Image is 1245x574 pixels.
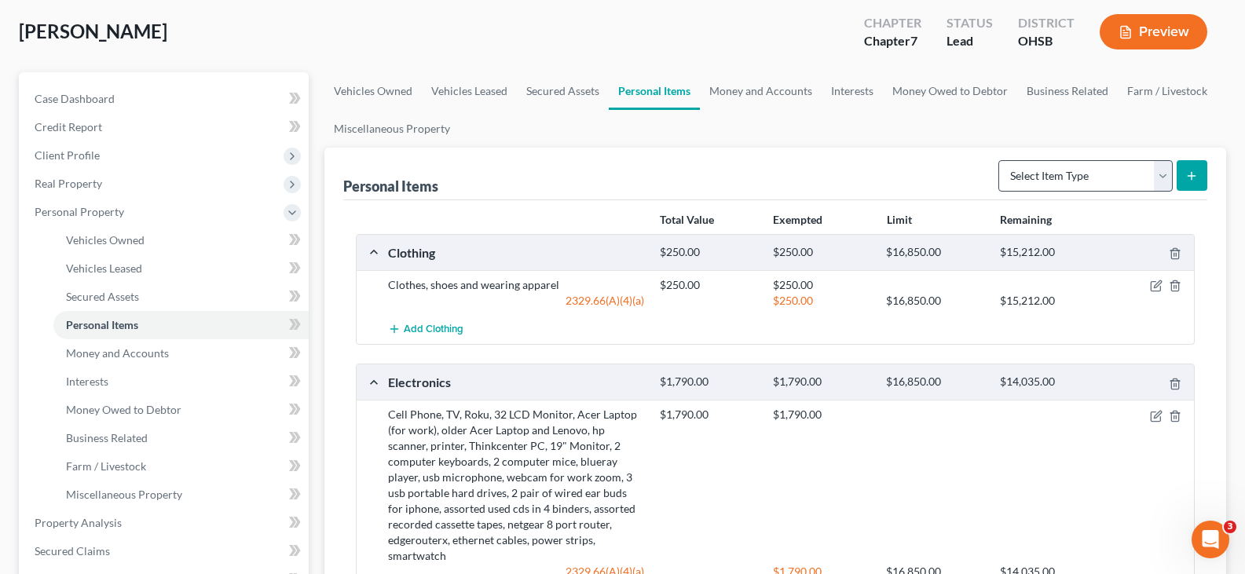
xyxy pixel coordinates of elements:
[66,375,108,388] span: Interests
[652,277,765,293] div: $250.00
[53,452,309,481] a: Farm / Livestock
[22,85,309,113] a: Case Dashboard
[53,367,309,396] a: Interests
[35,177,102,190] span: Real Property
[380,277,652,293] div: Clothes, shoes and wearing apparel
[992,375,1105,389] div: $14,035.00
[343,177,438,196] div: Personal Items
[66,403,181,416] span: Money Owed to Debtor
[878,293,991,309] div: $16,850.00
[1000,213,1052,226] strong: Remaining
[1100,14,1207,49] button: Preview
[324,110,460,148] a: Miscellaneous Property
[66,488,182,501] span: Miscellaneous Property
[947,14,993,32] div: Status
[22,509,309,537] a: Property Analysis
[1018,32,1075,50] div: OHSB
[883,72,1017,110] a: Money Owed to Debtor
[765,245,878,260] div: $250.00
[66,346,169,360] span: Money and Accounts
[22,537,309,565] a: Secured Claims
[765,407,878,422] div: $1,790.00
[652,375,765,389] div: $1,790.00
[887,213,912,226] strong: Limit
[35,92,115,105] span: Case Dashboard
[66,261,142,275] span: Vehicles Leased
[1224,521,1236,533] span: 3
[992,245,1105,260] div: $15,212.00
[66,431,148,444] span: Business Related
[404,324,463,336] span: Add Clothing
[822,72,883,110] a: Interests
[864,14,921,32] div: Chapter
[35,516,122,529] span: Property Analysis
[1192,521,1229,558] iframe: Intercom live chat
[1018,14,1075,32] div: District
[53,254,309,283] a: Vehicles Leased
[1017,72,1118,110] a: Business Related
[660,213,714,226] strong: Total Value
[517,72,609,110] a: Secured Assets
[66,318,138,331] span: Personal Items
[66,290,139,303] span: Secured Assets
[652,245,765,260] div: $250.00
[422,72,517,110] a: Vehicles Leased
[35,205,124,218] span: Personal Property
[35,148,100,162] span: Client Profile
[53,311,309,339] a: Personal Items
[878,375,991,389] div: $16,850.00
[388,315,463,344] button: Add Clothing
[765,375,878,389] div: $1,790.00
[765,277,878,293] div: $250.00
[35,544,110,558] span: Secured Claims
[19,20,167,42] span: [PERSON_NAME]
[66,233,145,247] span: Vehicles Owned
[380,374,652,390] div: Electronics
[700,72,822,110] a: Money and Accounts
[992,293,1105,309] div: $15,212.00
[910,33,917,48] span: 7
[35,120,102,133] span: Credit Report
[324,72,422,110] a: Vehicles Owned
[1118,72,1217,110] a: Farm / Livestock
[652,407,765,422] div: $1,790.00
[947,32,993,50] div: Lead
[380,244,652,261] div: Clothing
[53,481,309,509] a: Miscellaneous Property
[22,113,309,141] a: Credit Report
[864,32,921,50] div: Chapter
[53,396,309,424] a: Money Owed to Debtor
[765,293,878,309] div: $250.00
[53,226,309,254] a: Vehicles Owned
[609,72,700,110] a: Personal Items
[53,283,309,311] a: Secured Assets
[53,424,309,452] a: Business Related
[773,213,822,226] strong: Exempted
[53,339,309,367] a: Money and Accounts
[66,459,146,473] span: Farm / Livestock
[380,293,652,309] div: 2329.66(A)(4)(a)
[380,407,652,564] div: Cell Phone, TV, Roku, 32 LCD Monitor, Acer Laptop (for work), older Acer Laptop and Lenovo, hp sc...
[878,245,991,260] div: $16,850.00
